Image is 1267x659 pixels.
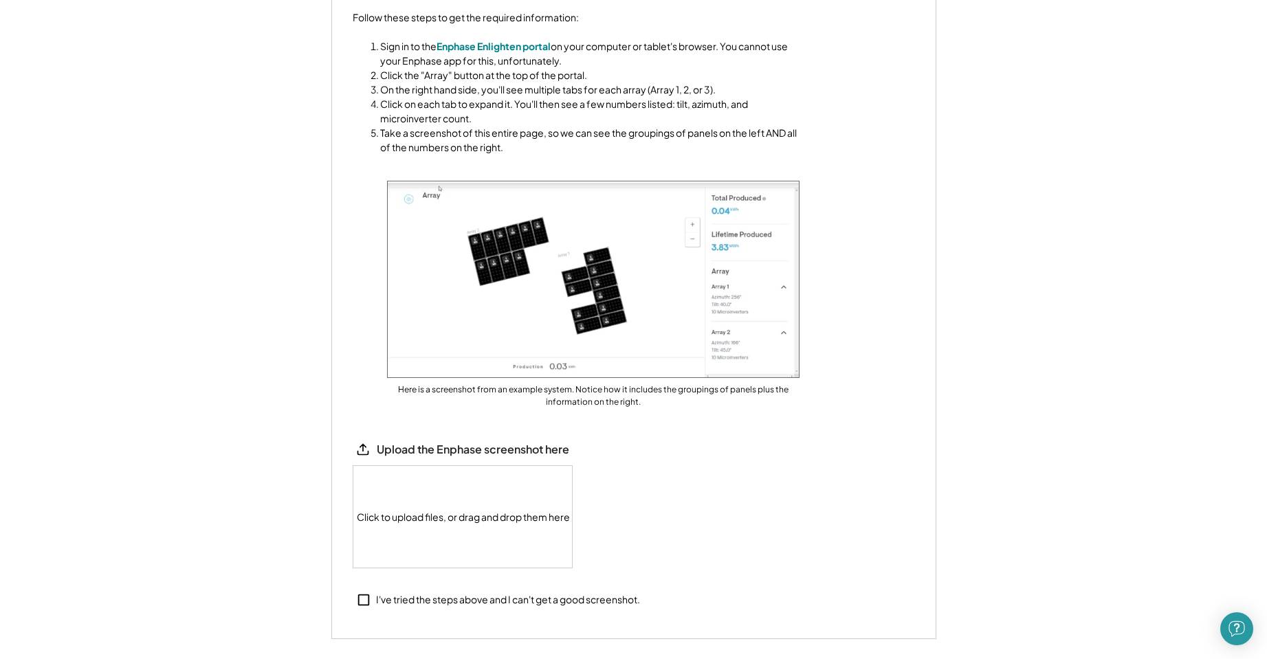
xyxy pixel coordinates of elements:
div: I've tried the steps above and I can't get a good screenshot. [376,593,640,607]
div: Upload the Enphase screenshot here [377,443,569,457]
div: Follow these steps to get the required information: [353,10,800,155]
li: Take a screenshot of this entire page, so we can see the groupings of panels on the left AND all ... [380,126,800,155]
a: Enphase Enlighten portal [437,40,551,52]
div: Open Intercom Messenger [1220,612,1253,645]
li: Click on each tab to expand it. You'll then see a few numbers listed: tilt, azimuth, and microinv... [380,97,800,126]
img: enphase-example.png [388,181,799,377]
li: Click the "Array" button at the top of the portal. [380,68,800,82]
li: Sign in to the on your computer or tablet's browser. You cannot use your Enphase app for this, un... [380,39,800,68]
div: Click to upload files, or drag and drop them here [353,466,573,568]
div: Here is a screenshot from an example system. Notice how it includes the groupings of panels plus ... [387,383,800,408]
li: On the right hand side, you'll see multiple tabs for each array (Array 1, 2, or 3). [380,82,800,97]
